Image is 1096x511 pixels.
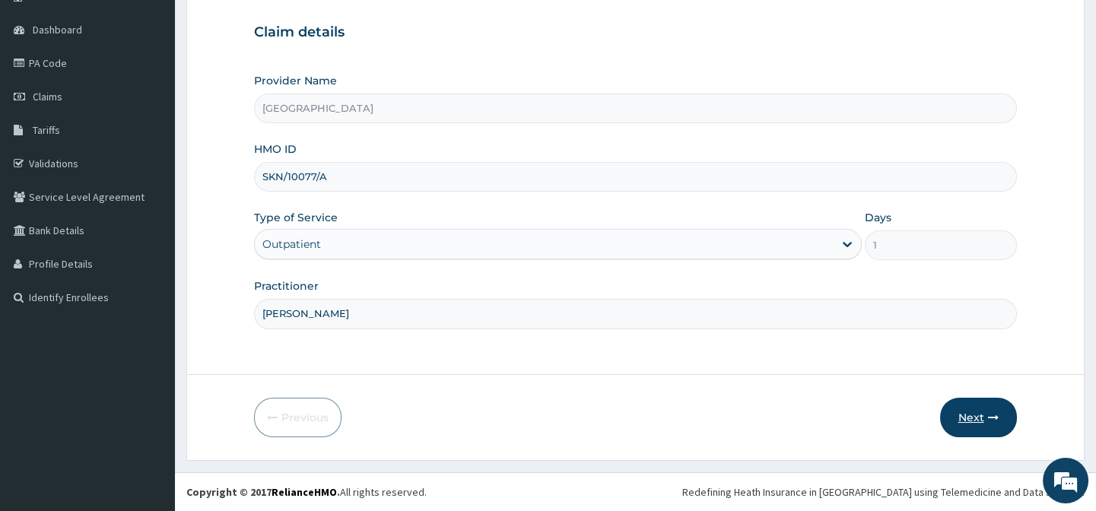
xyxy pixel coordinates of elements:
[249,8,286,44] div: Minimize live chat window
[28,76,62,114] img: d_794563401_company_1708531726252_794563401
[33,90,62,103] span: Claims
[254,24,1016,41] h3: Claim details
[865,210,891,225] label: Days
[33,123,60,137] span: Tariffs
[186,485,340,499] strong: Copyright © 2017 .
[254,141,297,157] label: HMO ID
[262,236,321,252] div: Outpatient
[254,278,319,294] label: Practitioner
[254,162,1016,192] input: Enter HMO ID
[254,299,1016,328] input: Enter Name
[8,345,290,398] textarea: Type your message and hit 'Enter'
[272,485,337,499] a: RelianceHMO
[254,210,338,225] label: Type of Service
[88,157,210,310] span: We're online!
[33,23,82,36] span: Dashboard
[254,73,337,88] label: Provider Name
[175,472,1096,511] footer: All rights reserved.
[254,398,342,437] button: Previous
[79,85,256,105] div: Chat with us now
[682,484,1085,500] div: Redefining Heath Insurance in [GEOGRAPHIC_DATA] using Telemedicine and Data Science!
[940,398,1017,437] button: Next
